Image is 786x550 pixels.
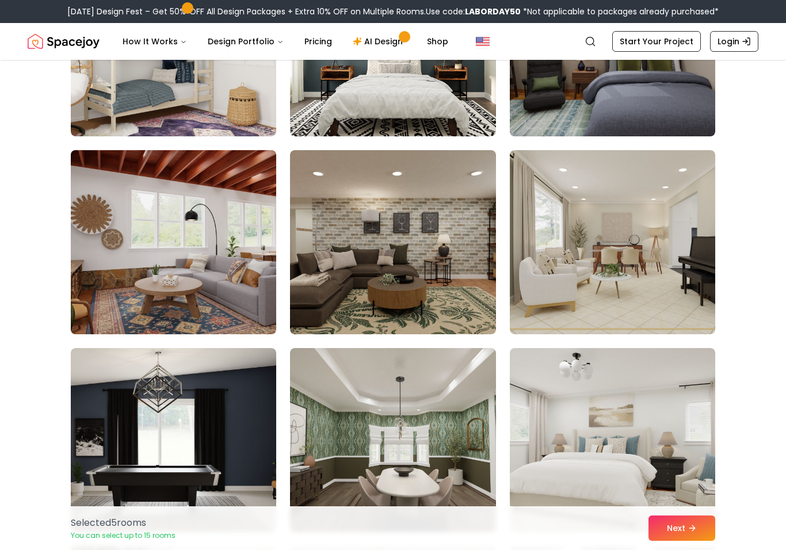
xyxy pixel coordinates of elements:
p: Selected 5 room s [71,516,175,530]
nav: Global [28,23,758,60]
button: Next [648,515,715,541]
a: AI Design [344,30,415,53]
span: Use code: [426,6,521,17]
a: Shop [418,30,457,53]
b: LABORDAY50 [465,6,521,17]
img: Spacejoy Logo [28,30,100,53]
a: Pricing [295,30,341,53]
div: [DATE] Design Fest – Get 50% OFF All Design Packages + Extra 10% OFF on Multiple Rooms. [67,6,719,17]
p: You can select up to 15 rooms [71,531,175,540]
img: United States [476,35,490,48]
nav: Main [113,30,457,53]
button: How It Works [113,30,196,53]
a: Login [710,31,758,52]
button: Design Portfolio [199,30,293,53]
img: Room room-62 [290,150,495,334]
img: Room room-65 [290,348,495,532]
img: Room room-63 [510,150,715,334]
img: Room room-64 [71,348,276,532]
a: Start Your Project [612,31,701,52]
span: *Not applicable to packages already purchased* [521,6,719,17]
img: Room room-61 [66,146,281,339]
img: Room room-66 [510,348,715,532]
a: Spacejoy [28,30,100,53]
